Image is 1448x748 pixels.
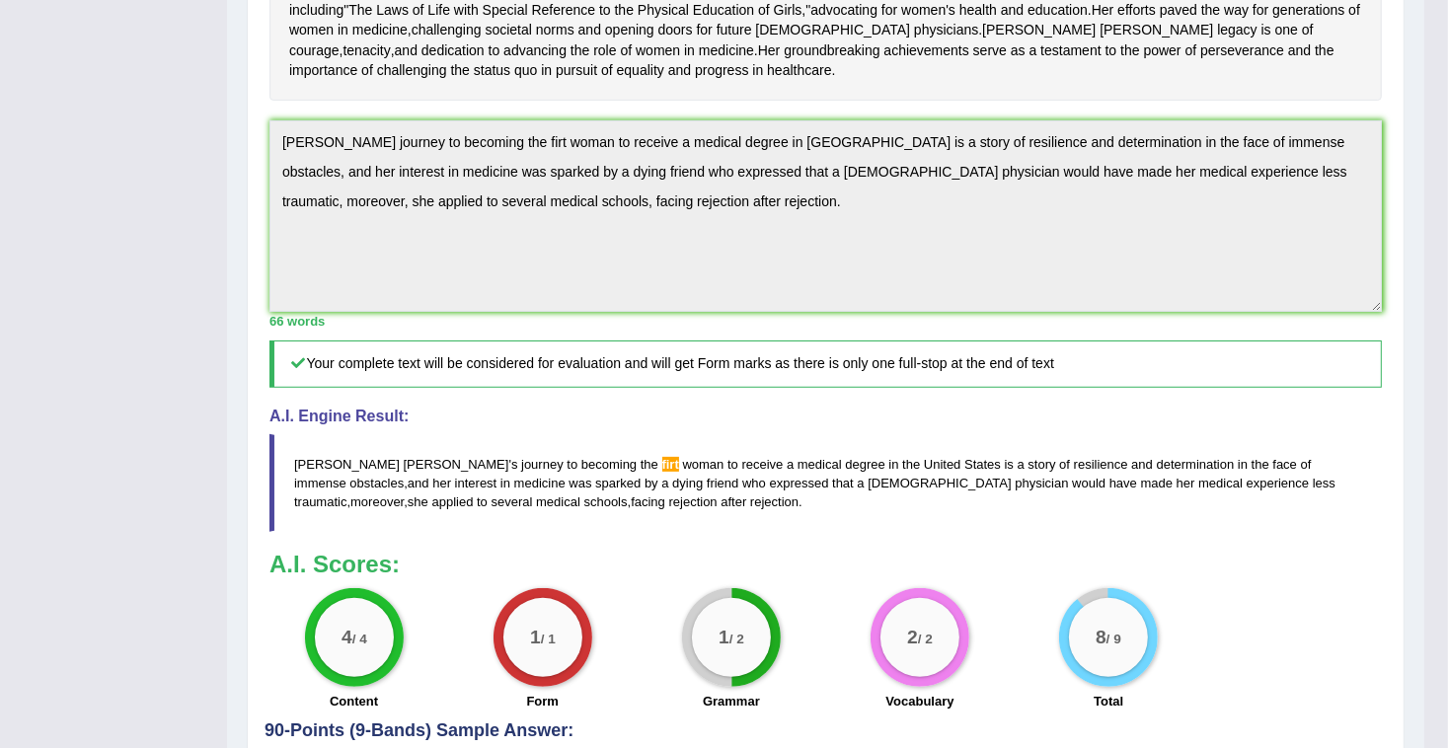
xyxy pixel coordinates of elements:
[1302,20,1314,40] span: Click to see word definition
[973,40,1007,61] span: Click to see word definition
[1059,457,1070,472] span: of
[758,40,781,61] span: Click to see word definition
[492,494,533,509] span: several
[578,20,601,40] span: Click to see word definition
[412,20,482,40] span: Click to see word definition
[721,494,746,509] span: after
[581,457,637,472] span: becoming
[571,40,589,61] span: Click to see word definition
[727,457,738,472] span: to
[514,476,566,490] span: medicine
[1313,476,1335,490] span: less
[755,20,910,40] span: Click to see word definition
[918,632,933,646] small: / 2
[914,20,978,40] span: Click to see word definition
[289,40,340,61] span: Click to see word definition
[541,60,552,81] span: Click to see word definition
[1141,476,1174,490] span: made
[294,457,400,472] span: [PERSON_NAME]
[289,60,357,81] span: Click to see word definition
[514,60,537,81] span: Click to see word definition
[631,494,665,509] span: facing
[569,476,591,490] span: was
[1275,20,1298,40] span: Click to see word definition
[455,476,497,490] span: interest
[530,627,541,648] big: 1
[595,476,641,490] span: sparked
[888,457,898,472] span: in
[658,20,693,40] span: Click to see word definition
[1015,476,1068,490] span: physician
[1198,476,1243,490] span: medical
[489,40,500,61] span: Click to see word definition
[526,692,559,711] label: Form
[289,20,334,40] span: Click to see word definition
[432,494,474,509] span: applied
[556,60,597,81] span: Click to see word definition
[500,476,510,490] span: in
[729,632,744,646] small: / 2
[432,476,451,490] span: her
[294,494,346,509] span: traumatic
[503,40,567,61] span: Click to see word definition
[798,457,842,472] span: medical
[1157,457,1235,472] span: determination
[1144,40,1181,61] span: Click to see word definition
[1272,457,1297,472] span: face
[269,408,1382,425] h4: A.I. Engine Result:
[845,457,884,472] span: degree
[742,476,766,490] span: who
[645,476,658,490] span: by
[697,20,713,40] span: Click to see word definition
[752,60,763,81] span: Click to see word definition
[1094,692,1123,711] label: Total
[352,20,408,40] span: Click to see word definition
[584,494,628,509] span: schools
[750,494,799,509] span: rejection
[641,457,658,472] span: the
[636,40,680,61] span: Click to see word definition
[1120,40,1139,61] span: Click to see word definition
[338,20,348,40] span: Click to see word definition
[1100,20,1213,40] span: Click to see word definition
[567,457,577,472] span: to
[719,627,729,648] big: 1
[1177,476,1195,490] span: her
[485,20,531,40] span: Click to see word definition
[1029,40,1037,61] span: Click to see word definition
[1028,457,1055,472] span: story
[707,476,739,490] span: friend
[351,632,366,646] small: / 4
[330,692,378,711] label: Content
[907,627,918,648] big: 2
[964,457,1001,472] span: States
[1011,40,1026,61] span: Click to see word definition
[477,494,488,509] span: to
[662,457,679,472] span: Possible spelling mistake found. (did you mean: first)
[377,60,447,81] span: Click to see word definition
[408,494,428,509] span: she
[605,20,654,40] span: Click to see word definition
[349,476,404,490] span: obstacles
[1131,457,1153,472] span: and
[1252,457,1269,472] span: the
[294,476,346,490] span: immense
[924,457,961,472] span: United
[269,340,1382,387] h5: Your complete text will be considered for evaluation and will get Form marks as there is only one...
[1217,20,1257,40] span: Click to see word definition
[350,494,404,509] span: moreover
[1185,40,1197,61] span: Click to see word definition
[408,476,429,490] span: and
[661,476,668,490] span: a
[269,551,400,577] b: A.I. Scores:
[1040,40,1101,61] span: Click to see word definition
[1200,40,1284,61] span: Click to see word definition
[421,40,485,61] span: Click to see word definition
[672,476,703,490] span: dying
[1247,476,1310,490] span: experience
[742,457,784,472] span: receive
[511,457,518,472] span: s
[601,60,613,81] span: Click to see word definition
[832,476,854,490] span: that
[684,40,695,61] span: Click to see word definition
